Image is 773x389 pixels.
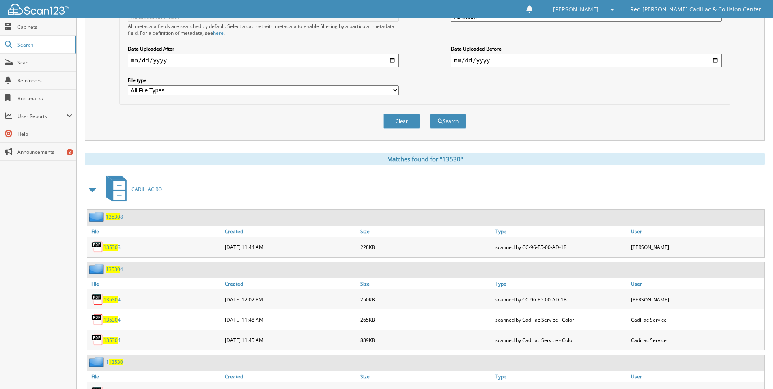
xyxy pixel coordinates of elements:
a: 135304 [103,337,121,344]
label: Date Uploaded After [128,45,399,52]
img: PDF.png [91,314,103,326]
img: PDF.png [91,334,103,346]
div: scanned by Cadillac Service - Color [493,332,629,348]
span: 13530 [109,359,123,365]
input: end [451,54,722,67]
button: Search [430,114,466,129]
a: Size [358,278,494,289]
img: folder2.png [89,264,106,274]
a: Type [493,371,629,382]
a: Created [223,226,358,237]
input: start [128,54,399,67]
span: Reminders [17,77,72,84]
a: 135304 [106,266,123,273]
div: [DATE] 12:02 PM [223,291,358,307]
a: User [629,226,764,237]
a: here [213,30,224,37]
span: 13530 [103,316,118,323]
div: Matches found for "13530" [85,153,765,165]
span: User Reports [17,113,67,120]
div: [DATE] 11:45 AM [223,332,358,348]
div: All metadata fields are searched by default. Select a cabinet with metadata to enable filtering b... [128,23,399,37]
div: 228KB [358,239,494,255]
a: File [87,371,223,382]
a: 135304 [103,296,121,303]
span: 13530 [103,337,118,344]
img: folder2.png [89,212,106,222]
div: 250KB [358,291,494,307]
div: 889KB [358,332,494,348]
a: File [87,278,223,289]
span: 13530 [103,244,118,251]
a: Size [358,371,494,382]
div: scanned by CC-96-E5-00-AD-1B [493,239,629,255]
a: User [629,371,764,382]
span: [PERSON_NAME] [553,7,599,12]
label: Date Uploaded Before [451,45,722,52]
div: 265KB [358,312,494,328]
a: 135304 [103,316,121,323]
a: 113530 [106,359,123,365]
a: 135308 [106,213,123,220]
div: [DATE] 11:48 AM [223,312,358,328]
a: User [629,278,764,289]
span: Bookmarks [17,95,72,102]
span: Red [PERSON_NAME] Cadillac & Collision Center [630,7,761,12]
img: folder2.png [89,357,106,367]
a: Created [223,278,358,289]
span: 13530 [106,213,120,220]
div: [DATE] 11:44 AM [223,239,358,255]
a: Type [493,278,629,289]
a: CADILLAC RO [101,173,162,205]
a: Size [358,226,494,237]
img: PDF.png [91,293,103,305]
div: 8 [67,149,73,155]
div: Cadillac Service [629,332,764,348]
a: Type [493,226,629,237]
img: PDF.png [91,241,103,253]
a: Created [223,371,358,382]
span: Scan [17,59,72,66]
a: 135308 [103,244,121,251]
a: File [87,226,223,237]
img: scan123-logo-white.svg [8,4,69,15]
span: Cabinets [17,24,72,30]
span: 13530 [103,296,118,303]
div: Cadillac Service [629,312,764,328]
div: [PERSON_NAME] [629,291,764,307]
span: Search [17,41,71,48]
div: scanned by Cadillac Service - Color [493,312,629,328]
span: 13530 [106,266,120,273]
button: Clear [383,114,420,129]
span: Announcements [17,148,72,155]
div: scanned by CC-96-E5-00-AD-1B [493,291,629,307]
span: Help [17,131,72,138]
label: File type [128,77,399,84]
div: [PERSON_NAME] [629,239,764,255]
span: CADILLAC RO [131,186,162,193]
